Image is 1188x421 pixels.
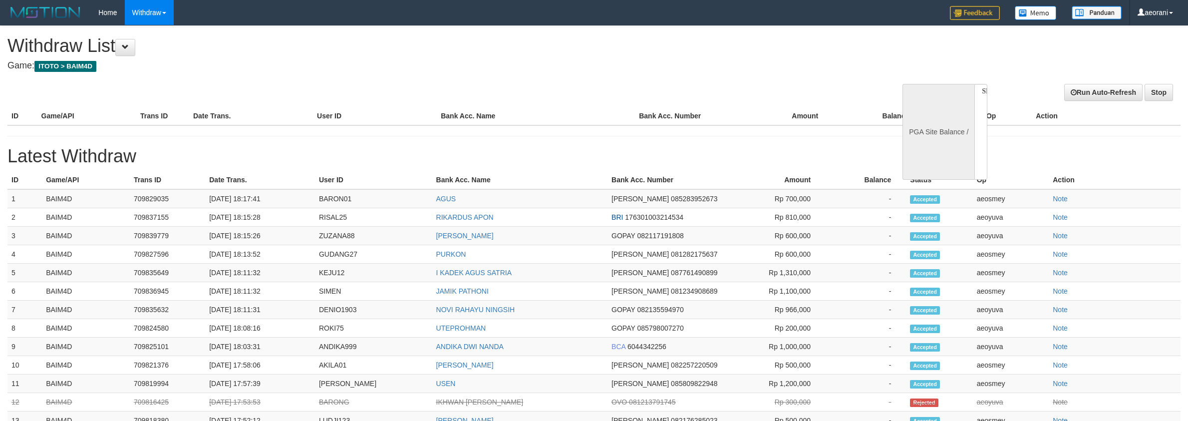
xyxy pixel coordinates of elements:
td: 10 [7,356,42,375]
span: [PERSON_NAME] [611,195,669,203]
td: - [826,356,906,375]
td: BAIM4D [42,356,130,375]
td: Rp 966,000 [724,301,826,319]
td: BAIM4D [42,282,130,301]
td: SIMEN [315,282,432,301]
span: Accepted [910,362,940,370]
th: Bank Acc. Name [432,171,608,189]
td: aeoyuva [973,319,1049,338]
a: Note [1053,398,1068,406]
td: 709819994 [130,375,205,393]
td: 709821376 [130,356,205,375]
td: [DATE] 17:53:53 [205,393,315,412]
td: Rp 600,000 [724,227,826,245]
th: Action [1049,171,1181,189]
th: Bank Acc. Number [607,171,724,189]
td: BAIM4D [42,393,130,412]
th: Status [906,171,972,189]
a: Note [1053,306,1068,314]
td: 3 [7,227,42,245]
td: - [826,301,906,319]
h1: Withdraw List [7,36,782,56]
td: 709835649 [130,264,205,282]
a: PURKON [436,250,466,258]
span: 085283952673 [671,195,717,203]
td: Rp 1,200,000 [724,375,826,393]
span: Accepted [910,288,940,296]
span: ITOTO > BAIM4D [34,61,96,72]
span: Accepted [910,269,940,278]
a: Note [1053,380,1068,388]
span: 087761490899 [671,269,717,277]
td: KEJU12 [315,264,432,282]
td: aeosmey [973,189,1049,208]
td: [DATE] 18:03:31 [205,338,315,356]
a: UTEPROHMAN [436,324,486,332]
td: BAIM4D [42,189,130,208]
td: 709837155 [130,208,205,227]
span: [PERSON_NAME] [611,269,669,277]
td: [DATE] 18:13:52 [205,245,315,264]
span: 081234908689 [671,287,717,295]
td: 4 [7,245,42,264]
span: [PERSON_NAME] [611,361,669,369]
th: User ID [315,171,432,189]
td: 7 [7,301,42,319]
th: Amount [724,171,826,189]
span: 082117191808 [637,232,683,240]
td: ZUZANA88 [315,227,432,245]
span: 176301003214534 [625,213,683,221]
td: 9 [7,338,42,356]
td: BAIM4D [42,245,130,264]
th: ID [7,171,42,189]
a: I KADEK AGUS SATRIA [436,269,512,277]
a: Note [1053,232,1068,240]
td: [DATE] 18:15:26 [205,227,315,245]
span: BCA [611,343,625,351]
td: aeosmey [973,245,1049,264]
td: aeosmey [973,356,1049,375]
a: IKHWAN [PERSON_NAME] [436,398,524,406]
td: BAIM4D [42,338,130,356]
span: BRI [611,213,623,221]
th: Action [1032,107,1181,125]
span: [PERSON_NAME] [611,380,669,388]
td: Rp 600,000 [724,245,826,264]
td: BARONG [315,393,432,412]
th: Game/API [37,107,137,125]
td: - [826,264,906,282]
td: 709835632 [130,301,205,319]
td: 709825101 [130,338,205,356]
td: ROKI75 [315,319,432,338]
a: Note [1053,269,1068,277]
td: - [826,319,906,338]
td: - [826,245,906,264]
span: Accepted [910,325,940,333]
td: 11 [7,375,42,393]
td: BARON01 [315,189,432,208]
td: 1 [7,189,42,208]
span: 6044342256 [627,343,666,351]
th: User ID [313,107,437,125]
td: aeoyuva [973,301,1049,319]
th: Trans ID [136,107,189,125]
td: - [826,189,906,208]
th: Amount [734,107,834,125]
td: 709829035 [130,189,205,208]
td: Rp 500,000 [724,356,826,375]
td: [DATE] 18:15:28 [205,208,315,227]
img: Button%20Memo.svg [1015,6,1057,20]
a: NOVI RAHAYU NINGSIH [436,306,515,314]
th: Date Trans. [205,171,315,189]
span: OVO [611,398,627,406]
td: Rp 700,000 [724,189,826,208]
span: Accepted [910,251,940,259]
a: Note [1053,361,1068,369]
td: [DATE] 17:58:06 [205,356,315,375]
td: [DATE] 18:17:41 [205,189,315,208]
td: [DATE] 18:08:16 [205,319,315,338]
a: [PERSON_NAME] [436,232,494,240]
td: - [826,338,906,356]
td: RISAL25 [315,208,432,227]
td: 2 [7,208,42,227]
